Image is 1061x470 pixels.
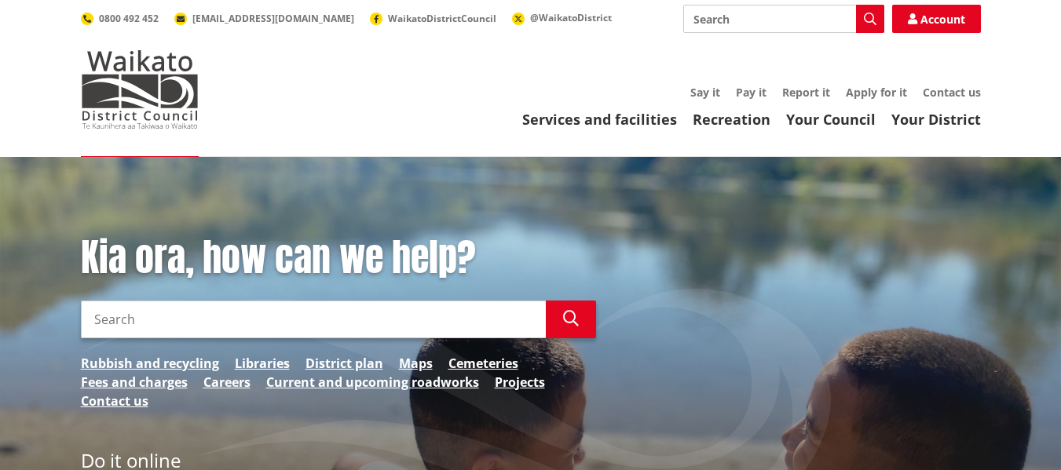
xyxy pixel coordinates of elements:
[892,5,981,33] a: Account
[370,12,496,25] a: WaikatoDistrictCouncil
[448,354,518,373] a: Cemeteries
[203,373,251,392] a: Careers
[495,373,545,392] a: Projects
[522,110,677,129] a: Services and facilities
[305,354,383,373] a: District plan
[399,354,433,373] a: Maps
[174,12,354,25] a: [EMAIL_ADDRESS][DOMAIN_NAME]
[891,110,981,129] a: Your District
[81,235,596,281] h1: Kia ora, how can we help?
[846,85,907,100] a: Apply for it
[192,12,354,25] span: [EMAIL_ADDRESS][DOMAIN_NAME]
[683,5,884,33] input: Search input
[512,11,612,24] a: @WaikatoDistrict
[81,12,159,25] a: 0800 492 452
[690,85,720,100] a: Say it
[736,85,766,100] a: Pay it
[81,301,546,338] input: Search input
[81,50,199,129] img: Waikato District Council - Te Kaunihera aa Takiwaa o Waikato
[786,110,876,129] a: Your Council
[235,354,290,373] a: Libraries
[81,392,148,410] a: Contact us
[81,373,188,392] a: Fees and charges
[782,85,830,100] a: Report it
[530,11,612,24] span: @WaikatoDistrict
[99,12,159,25] span: 0800 492 452
[266,373,479,392] a: Current and upcoming roadworks
[81,354,219,373] a: Rubbish and recycling
[923,85,981,100] a: Contact us
[388,12,496,25] span: WaikatoDistrictCouncil
[693,110,770,129] a: Recreation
